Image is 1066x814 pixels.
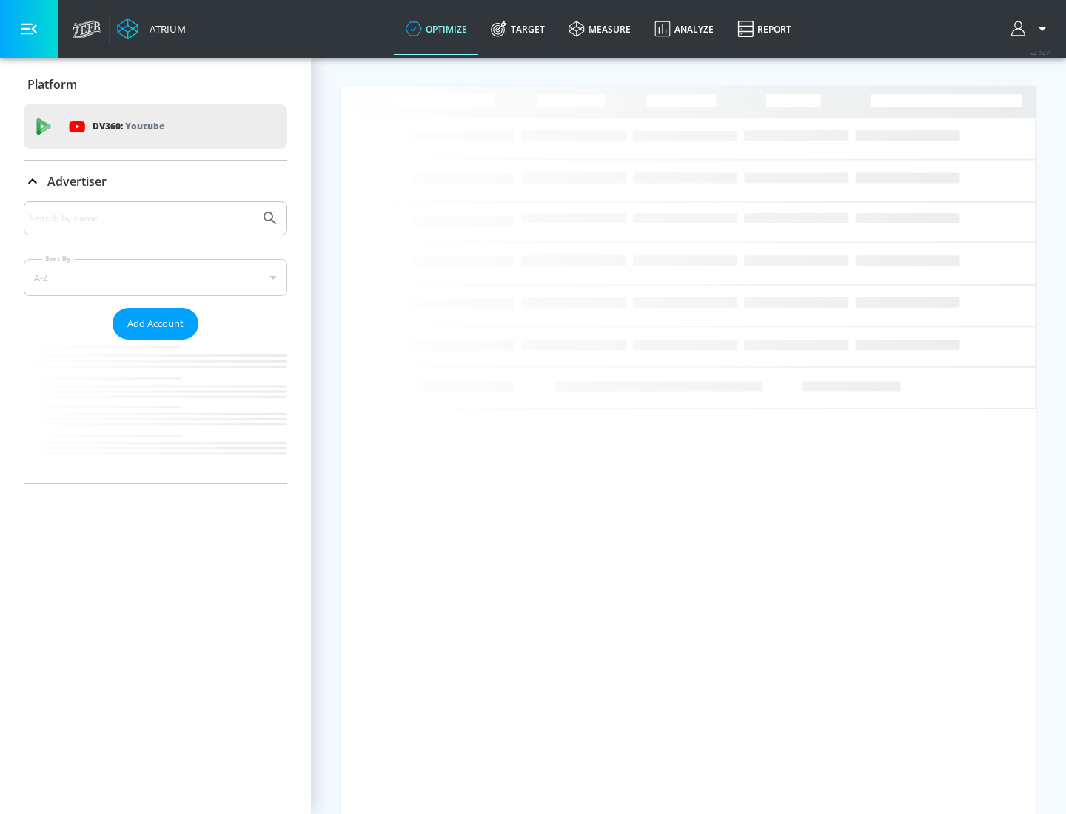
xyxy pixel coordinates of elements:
p: Youtube [125,118,164,134]
p: Advertiser [47,173,107,189]
label: Sort By [42,254,74,263]
a: measure [557,2,643,55]
a: Report [725,2,803,55]
div: Advertiser [24,201,287,483]
button: Add Account [113,308,198,340]
div: Platform [24,64,287,105]
p: Platform [27,76,77,92]
p: DV360: [93,118,164,135]
a: Atrium [117,18,186,40]
nav: list of Advertiser [24,340,287,483]
span: Add Account [127,315,184,332]
a: optimize [394,2,479,55]
div: Atrium [144,22,186,36]
span: v 4.24.0 [1030,49,1051,57]
div: Advertiser [24,161,287,202]
div: A-Z [24,259,287,296]
a: Analyze [643,2,725,55]
div: DV360: Youtube [24,104,287,149]
a: Target [479,2,557,55]
input: Search by name [30,209,254,228]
